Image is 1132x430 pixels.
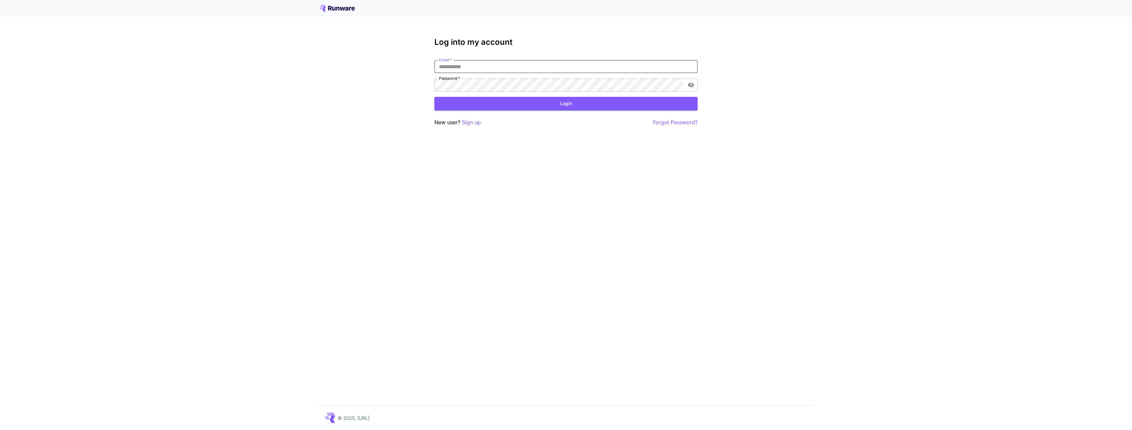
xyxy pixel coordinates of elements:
p: © 2025, [URL] [338,415,370,421]
button: Sign up [462,118,481,127]
button: Forgot Password? [653,118,698,127]
label: Email [439,57,452,63]
button: Login [434,97,698,110]
p: New user? [434,118,481,127]
h3: Log into my account [434,38,698,47]
button: toggle password visibility [685,79,697,91]
label: Password [439,75,460,81]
